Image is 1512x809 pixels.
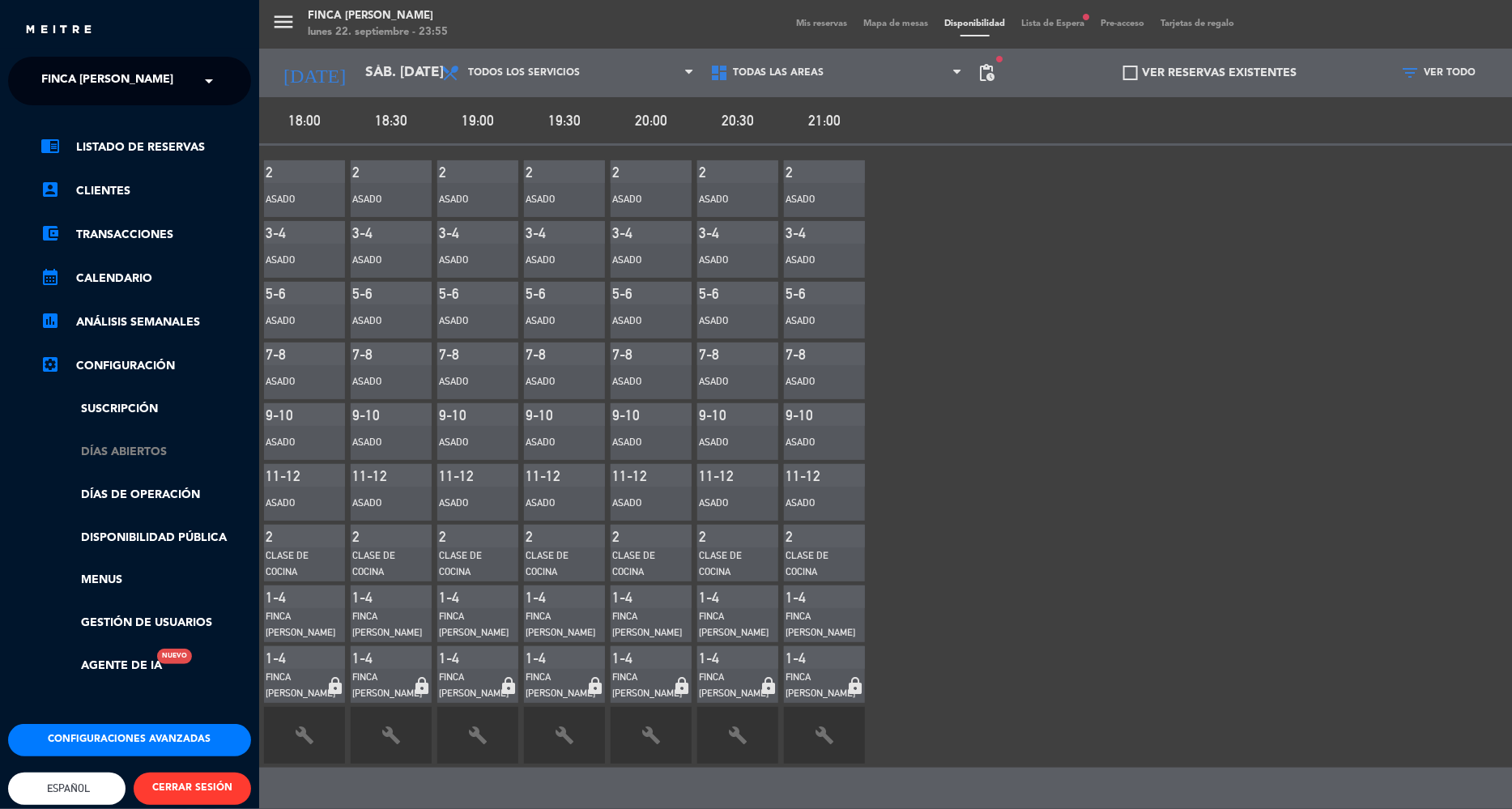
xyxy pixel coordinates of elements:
i: account_balance_wallet [40,224,60,243]
button: Configuraciones avanzadas [8,724,251,756]
a: account_balance_walletTransacciones [40,225,251,245]
i: assessment [40,311,60,330]
button: CERRAR SESIÓN [134,773,251,805]
i: calendar_month [40,267,60,287]
i: account_box [40,180,60,199]
a: calendar_monthCalendario [40,269,251,288]
span: Español [44,782,91,794]
i: chrome_reader_mode [40,136,60,155]
a: Suscripción [40,400,251,419]
a: Agente de IANuevo [40,657,162,675]
a: Días abiertos [40,443,251,462]
a: account_boxClientes [40,181,251,201]
a: Días de Operación [40,486,251,505]
a: Configuración [40,356,251,376]
a: Disponibilidad pública [40,529,251,547]
a: chrome_reader_modeListado de Reservas [40,138,251,157]
div: Nuevo [157,649,192,664]
a: Gestión de usuarios [40,614,251,632]
i: settings_applications [40,355,60,374]
img: MEITRE [24,24,93,36]
a: assessmentANÁLISIS SEMANALES [40,313,251,332]
span: Finca [PERSON_NAME] [41,64,173,98]
a: Menus [40,571,251,590]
